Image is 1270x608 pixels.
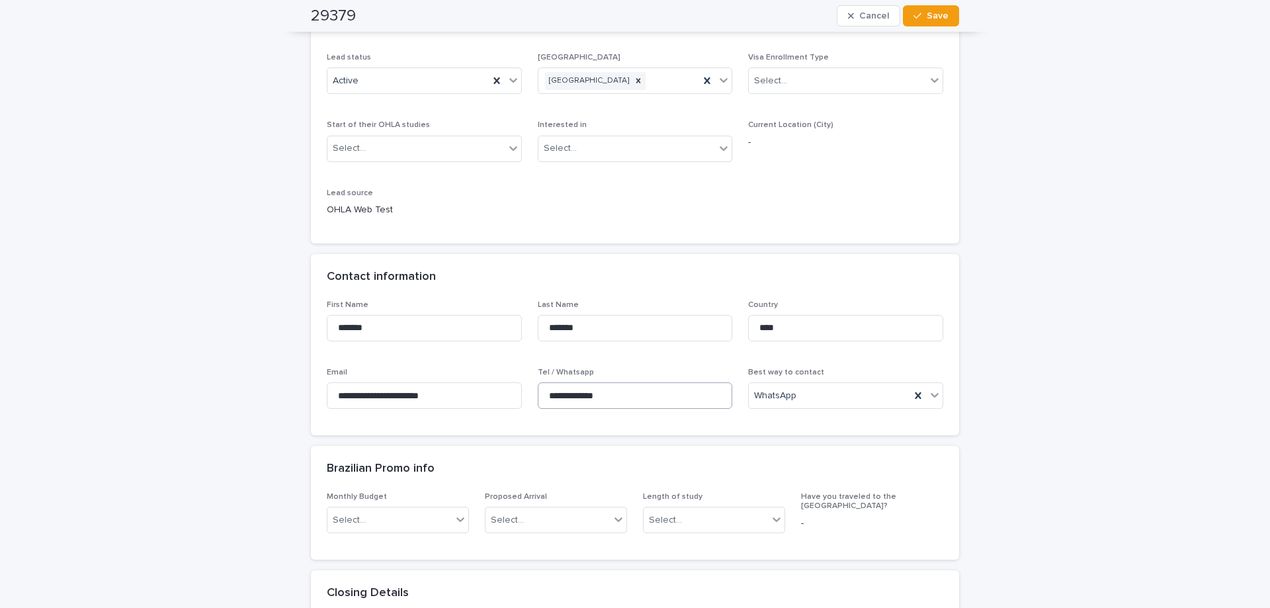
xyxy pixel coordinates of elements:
span: Cancel [859,11,889,21]
span: Interested in [538,121,587,129]
span: Proposed Arrival [485,493,547,501]
span: Visa Enrollment Type [748,54,829,62]
h2: Brazilian Promo info [327,462,435,476]
span: Start of their OHLA studies [327,121,430,129]
div: Select... [491,513,524,527]
h2: Contact information [327,270,436,284]
div: Select... [333,142,366,155]
div: Select... [333,513,366,527]
p: - [748,136,943,150]
span: Best way to contact [748,369,824,376]
span: Lead source [327,189,373,197]
span: Have you traveled to the [GEOGRAPHIC_DATA]? [801,493,896,510]
span: Active [333,74,359,88]
span: [GEOGRAPHIC_DATA] [538,54,620,62]
div: Select... [544,142,577,155]
span: WhatsApp [754,389,796,403]
h2: 29379 [311,7,356,26]
span: Save [927,11,949,21]
span: Tel / Whatsapp [538,369,594,376]
p: - [801,517,943,531]
h2: Closing Details [327,586,409,601]
span: Length of study [643,493,702,501]
span: Lead status [327,54,371,62]
p: OHLA Web Test [327,203,522,217]
span: Monthly Budget [327,493,387,501]
span: Country [748,301,778,309]
span: Email [327,369,347,376]
button: Save [903,5,959,26]
button: Cancel [837,5,900,26]
span: Last Name [538,301,579,309]
span: First Name [327,301,368,309]
div: [GEOGRAPHIC_DATA] [545,72,631,90]
span: Current Location (City) [748,121,833,129]
div: Select... [649,513,682,527]
div: Select... [754,74,787,88]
